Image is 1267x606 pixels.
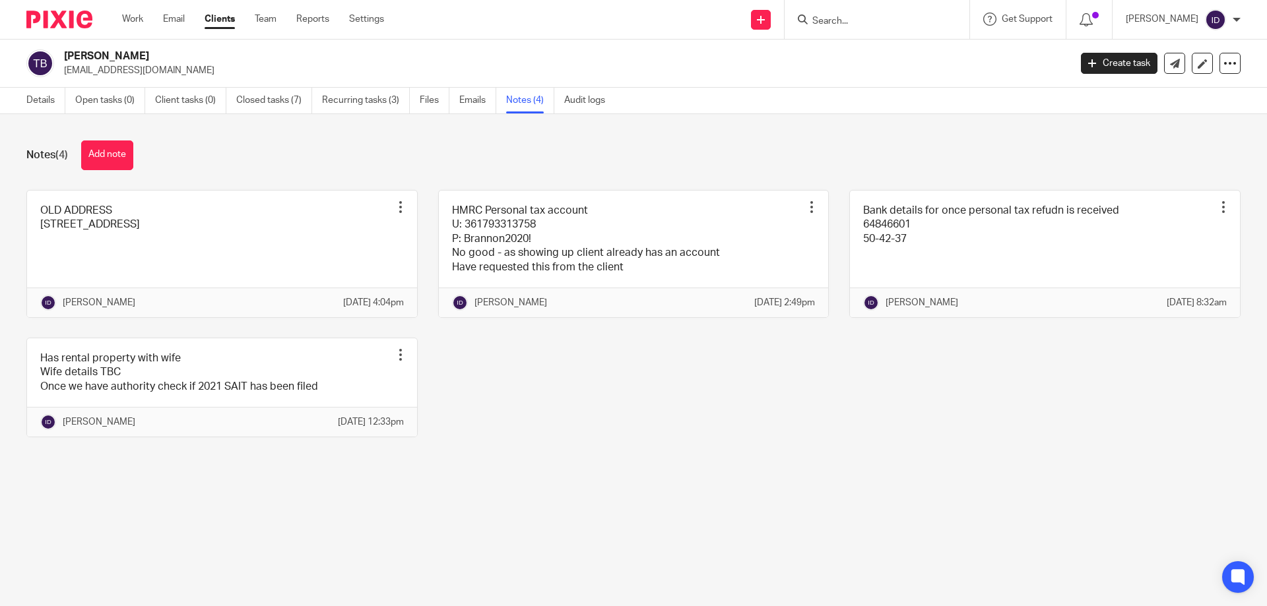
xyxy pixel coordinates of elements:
button: Add note [81,140,133,170]
img: svg%3E [26,49,54,77]
a: Details [26,88,65,113]
h1: Notes [26,148,68,162]
p: [DATE] 8:32am [1167,296,1227,309]
a: Clients [205,13,235,26]
p: [PERSON_NAME] [474,296,547,309]
p: [PERSON_NAME] [886,296,958,309]
a: Closed tasks (7) [236,88,312,113]
img: Pixie [26,11,92,28]
a: Team [255,13,276,26]
span: Get Support [1002,15,1053,24]
input: Search [811,16,930,28]
a: Work [122,13,143,26]
a: Client tasks (0) [155,88,226,113]
p: [PERSON_NAME] [63,296,135,309]
p: [DATE] 12:33pm [338,415,404,429]
a: Audit logs [564,88,615,113]
a: Files [420,88,449,113]
a: Emails [459,88,496,113]
a: Recurring tasks (3) [322,88,410,113]
img: svg%3E [40,295,56,311]
a: Notes (4) [506,88,554,113]
a: Create task [1081,53,1157,74]
a: Email [163,13,185,26]
a: Reports [296,13,329,26]
span: (4) [55,150,68,160]
img: svg%3E [863,295,879,311]
img: svg%3E [1205,9,1226,30]
p: [DATE] 2:49pm [754,296,815,309]
img: svg%3E [452,295,468,311]
p: [PERSON_NAME] [63,415,135,429]
a: Open tasks (0) [75,88,145,113]
a: Settings [349,13,384,26]
img: svg%3E [40,414,56,430]
p: [DATE] 4:04pm [343,296,404,309]
h2: [PERSON_NAME] [64,49,862,63]
p: [PERSON_NAME] [1126,13,1198,26]
p: [EMAIL_ADDRESS][DOMAIN_NAME] [64,64,1061,77]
